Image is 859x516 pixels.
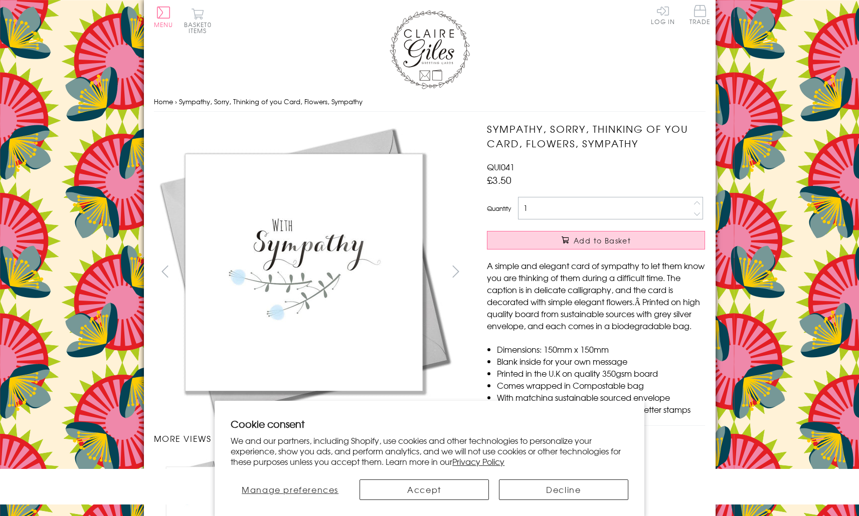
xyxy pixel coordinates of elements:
[487,122,705,151] h1: Sympathy, Sorry, Thinking of you Card, Flowers, Sympathy
[154,20,174,29] span: Menu
[499,479,628,500] button: Decline
[231,417,628,431] h2: Cookie consent
[154,432,467,444] h3: More views
[390,10,470,89] img: Claire Giles Greetings Cards
[154,7,174,28] button: Menu
[175,97,177,106] span: ›
[179,97,363,106] span: Sympathy, Sorry, Thinking of you Card, Flowers, Sympathy
[360,479,489,500] button: Accept
[231,435,628,466] p: We and our partners, including Shopify, use cookies and other technologies to personalize your ex...
[487,231,705,249] button: Add to Basket
[497,391,705,403] li: With matching sustainable sourced envelope
[487,173,511,187] span: £3.50
[154,260,177,283] button: prev
[651,5,675,25] a: Log In
[452,455,504,467] a: Privacy Policy
[487,161,514,173] span: QUI041
[154,92,706,112] nav: breadcrumbs
[444,260,467,283] button: next
[189,20,212,35] span: 0 items
[487,204,511,213] label: Quantity
[154,97,173,106] a: Home
[497,379,705,391] li: Comes wrapped in Compostable bag
[497,367,705,379] li: Printed in the U.K on quality 350gsm board
[231,479,350,500] button: Manage preferences
[184,8,212,34] button: Basket0 items
[242,483,338,495] span: Manage preferences
[487,260,705,332] p: A simple and elegant card of sympathy to let them know you are thinking of them during a difficul...
[690,5,711,25] span: Trade
[154,122,455,422] img: Sympathy, Sorry, Thinking of you Card, Flowers, Sympathy
[497,343,705,355] li: Dimensions: 150mm x 150mm
[497,355,705,367] li: Blank inside for your own message
[574,235,631,245] span: Add to Basket
[690,5,711,27] a: Trade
